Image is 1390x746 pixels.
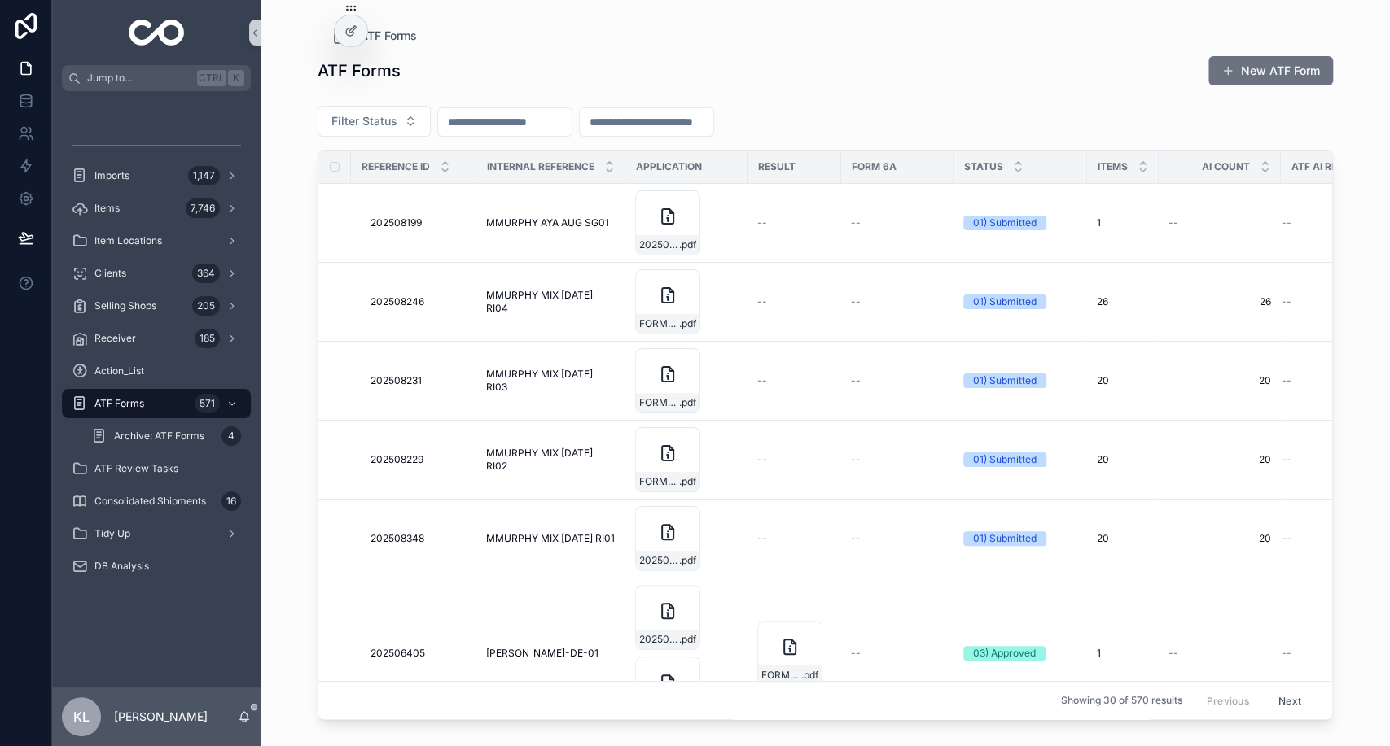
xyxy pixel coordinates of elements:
[62,194,251,223] a: Items7,746
[635,585,738,722] a: 202506405-FORM6PARTI-SUBMITTED-[PERSON_NAME]-DE-01.pdfFORM6PARTI-PENDING-RESEARCH-[PERSON_NAME]-D...
[371,647,467,660] a: 202506405
[486,216,609,229] span: MMURPHY AYA AUG SG01
[1097,216,1101,229] span: 1
[973,531,1037,546] div: 01) Submitted
[851,216,944,229] a: --
[679,396,696,409] span: .pdf
[192,296,220,316] div: 205
[1282,532,1383,545] a: --
[1282,216,1383,229] a: --
[963,646,1077,661] a: 03) Approved
[679,633,696,646] span: .pdf
[94,234,162,247] span: Item Locations
[94,299,156,312] span: Selling Shops
[1282,374,1383,387] a: --
[1098,160,1128,173] span: Items
[81,421,251,451] a: Archive: ATF Forms4
[195,329,220,348] div: 185
[52,91,261,602] div: scrollable content
[973,373,1037,388] div: 01) Submitted
[851,647,861,660] span: --
[1097,374,1109,387] span: 20
[62,291,251,321] a: Selling Shops205
[757,621,831,686] a: FORM6PARTI-APPROVED-[PERSON_NAME]-DE-01.pdf
[1097,216,1149,229] a: 1
[221,491,241,511] div: 16
[94,202,120,215] span: Items
[1169,216,1271,229] a: --
[62,161,251,190] a: Imports1,147
[679,317,696,330] span: .pdf
[486,447,616,473] span: MMURPHY MIX [DATE] RI02
[635,348,738,413] a: FORM6PARTI-SUBMITTED-MMURPHY-MIX-[DATE]-RI03.pdf
[62,389,251,418] a: ATF Forms571
[371,453,467,466] a: 202508229
[62,454,251,483] a: ATF Review Tasks
[758,160,796,173] span: Result
[851,453,861,466] span: --
[757,216,831,229] a: --
[62,226,251,255] a: Item Locations
[1282,647,1291,660] span: --
[94,332,136,345] span: Receiver
[230,72,243,85] span: K
[757,295,767,308] span: --
[94,462,178,475] span: ATF Review Tasks
[801,669,818,682] span: .pdf
[963,294,1077,309] a: 01) Submitted
[851,295,861,308] span: --
[371,216,467,229] a: 202508199
[1169,453,1271,466] a: 20
[73,707,90,726] span: KL
[973,452,1037,467] div: 01) Submitted
[62,486,251,516] a: Consolidated Shipments16
[94,169,129,182] span: Imports
[1282,216,1291,229] span: --
[371,532,424,545] span: 202508348
[94,397,144,410] span: ATF Forms
[1291,160,1362,173] span: ATF AI Review
[1208,56,1333,85] button: New ATF Form
[963,216,1077,230] a: 01) Submitted
[62,519,251,548] a: Tidy Up
[318,59,401,82] h1: ATF Forms
[851,532,861,545] span: --
[851,647,944,660] a: --
[1169,647,1178,660] span: --
[371,374,467,387] a: 202508231
[94,560,149,573] span: DB Analysis
[197,70,226,86] span: Ctrl
[851,216,861,229] span: --
[963,531,1077,546] a: 01) Submitted
[62,324,251,353] a: Receiver185
[679,238,696,251] span: .pdf
[62,552,251,581] a: DB Analysis
[487,160,594,173] span: Internal Reference
[761,669,801,682] span: FORM6PARTI-APPROVED-[PERSON_NAME]-DE-01
[757,532,831,545] a: --
[94,364,144,377] span: Action_List
[94,527,130,540] span: Tidy Up
[757,295,831,308] a: --
[486,216,616,229] a: MMURPHY AYA AUG SG01
[129,20,185,46] img: App logo
[1169,295,1271,308] a: 26
[679,475,696,488] span: .pdf
[852,160,897,173] span: Form 6A
[973,646,1036,661] div: 03) Approved
[757,532,767,545] span: --
[486,532,616,545] a: MMURPHY MIX [DATE] RI01
[635,427,738,492] a: FORM6PARTI-SUBMITTED-MMURPHY-MIX-[DATE]-RI02.pdf
[963,373,1077,388] a: 01) Submitted
[1097,532,1149,545] a: 20
[486,647,616,660] a: [PERSON_NAME]-DE-01
[221,426,241,446] div: 4
[757,374,767,387] span: --
[757,216,767,229] span: --
[195,394,220,413] div: 571
[1282,453,1291,466] span: --
[639,396,679,409] span: FORM6PARTI-SUBMITTED-MMURPHY-MIX-[DATE]-RI03
[1169,647,1271,660] a: --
